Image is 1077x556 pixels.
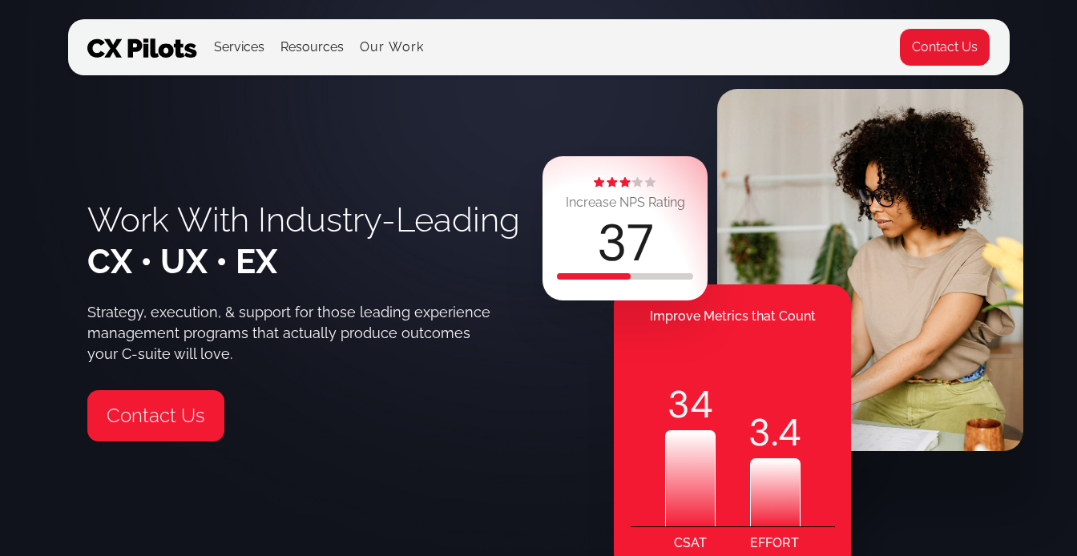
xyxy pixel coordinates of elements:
span: CX • UX • EX [87,242,277,281]
code: 4 [778,407,801,458]
a: Our Work [360,40,425,54]
code: 3 [748,407,771,458]
div: 34 [665,379,716,430]
h1: Work With Industry-Leading [87,199,520,283]
a: Contact Us [899,28,990,66]
div: Strategy, execution, & support for those leading experience management programs that actually pro... [87,302,501,365]
div: Resources [280,36,344,58]
a: Contact Us [87,390,224,441]
div: Resources [280,20,344,75]
div: Services [214,20,264,75]
div: Increase NPS Rating [566,191,685,214]
div: Services [214,36,264,58]
div: Improve Metrics that Count [614,300,851,332]
div: . [750,407,801,458]
div: 37 [597,218,654,269]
